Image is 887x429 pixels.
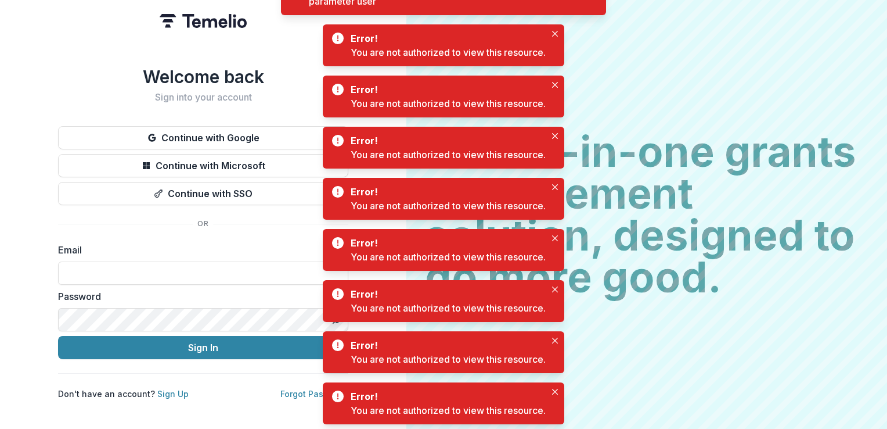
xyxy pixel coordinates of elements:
div: You are not authorized to view this resource. [351,199,546,213]
button: Continue with SSO [58,182,348,205]
div: Error! [351,287,541,301]
div: Error! [351,134,541,148]
button: Continue with Microsoft [58,154,348,177]
div: You are not authorized to view this resource. [351,403,546,417]
div: Error! [351,83,541,96]
h2: Sign into your account [58,92,348,103]
button: Close [548,385,562,399]
h1: Welcome back [58,66,348,87]
div: You are not authorized to view this resource. [351,96,546,110]
button: Continue with Google [58,126,348,149]
img: Temelio [160,14,247,28]
button: Close [548,129,562,143]
div: Error! [351,31,541,45]
button: Close [548,78,562,92]
div: You are not authorized to view this resource. [351,352,546,366]
div: Error! [351,236,541,250]
a: Sign Up [157,389,189,399]
div: Error! [351,389,541,403]
div: You are not authorized to view this resource. [351,301,546,315]
div: You are not authorized to view this resource. [351,45,546,59]
label: Password [58,289,341,303]
button: Close [548,180,562,194]
button: Sign In [58,336,348,359]
div: You are not authorized to view this resource. [351,250,546,264]
p: Don't have an account? [58,388,189,400]
button: Close [548,283,562,296]
div: You are not authorized to view this resource. [351,148,546,162]
div: Error! [351,185,541,199]
label: Email [58,243,341,257]
div: Error! [351,338,541,352]
button: Close [548,334,562,348]
button: Close [548,231,562,245]
a: Forgot Password [280,389,348,399]
button: Close [548,27,562,41]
